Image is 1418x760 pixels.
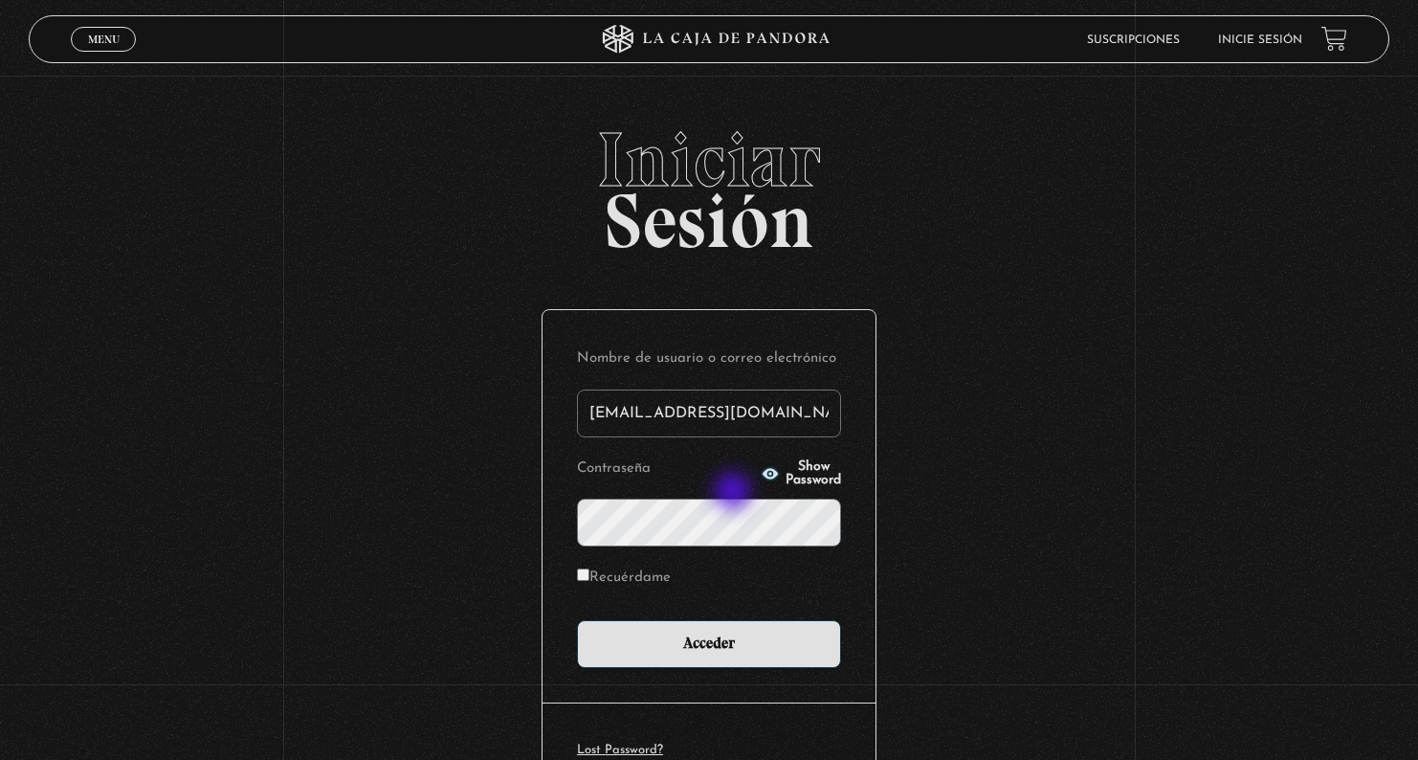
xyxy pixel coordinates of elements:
[577,569,589,581] input: Recuérdame
[1321,26,1347,52] a: View your shopping cart
[577,564,671,593] label: Recuérdame
[577,744,663,756] a: Lost Password?
[786,460,841,487] span: Show Password
[577,345,841,374] label: Nombre de usuario o correo electrónico
[29,122,1390,198] span: Iniciar
[29,122,1390,244] h2: Sesión
[577,620,841,668] input: Acceder
[577,455,755,484] label: Contraseña
[81,50,126,63] span: Cerrar
[761,460,841,487] button: Show Password
[1218,34,1302,46] a: Inicie sesión
[88,34,120,45] span: Menu
[1087,34,1180,46] a: Suscripciones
